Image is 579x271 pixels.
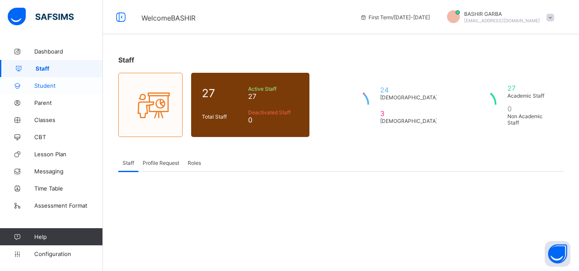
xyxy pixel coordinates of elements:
[360,14,430,21] span: session/term information
[380,118,438,124] span: [DEMOGRAPHIC_DATA]
[248,92,299,101] span: 27
[380,109,438,118] span: 3
[36,65,103,72] span: Staff
[34,202,103,209] span: Assessment Format
[141,14,195,22] span: Welcome BASHIR
[464,11,540,17] span: BASHIR GARBA
[143,160,179,166] span: Profile Request
[34,82,103,89] span: Student
[248,109,299,116] span: Deactivated Staff
[507,92,553,99] span: Academic Staff
[34,185,103,192] span: Time Table
[123,160,134,166] span: Staff
[200,111,246,122] div: Total Staff
[34,116,103,123] span: Classes
[8,8,74,26] img: safsims
[545,241,570,267] button: Open asap
[34,233,102,240] span: Help
[34,168,103,175] span: Messaging
[34,99,103,106] span: Parent
[507,84,553,92] span: 27
[34,250,102,257] span: Configuration
[380,94,438,101] span: [DEMOGRAPHIC_DATA]
[380,86,438,94] span: 24
[34,134,103,140] span: CBT
[248,116,299,124] span: 0
[464,18,540,23] span: [EMAIL_ADDRESS][DOMAIN_NAME]
[507,104,553,113] span: 0
[248,86,299,92] span: Active Staff
[34,48,103,55] span: Dashboard
[202,86,244,100] span: 27
[34,151,103,158] span: Lesson Plan
[118,56,134,64] span: Staff
[188,160,201,166] span: Roles
[438,10,558,24] div: BASHIRGARBA
[507,113,553,126] span: Non Academic Staff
